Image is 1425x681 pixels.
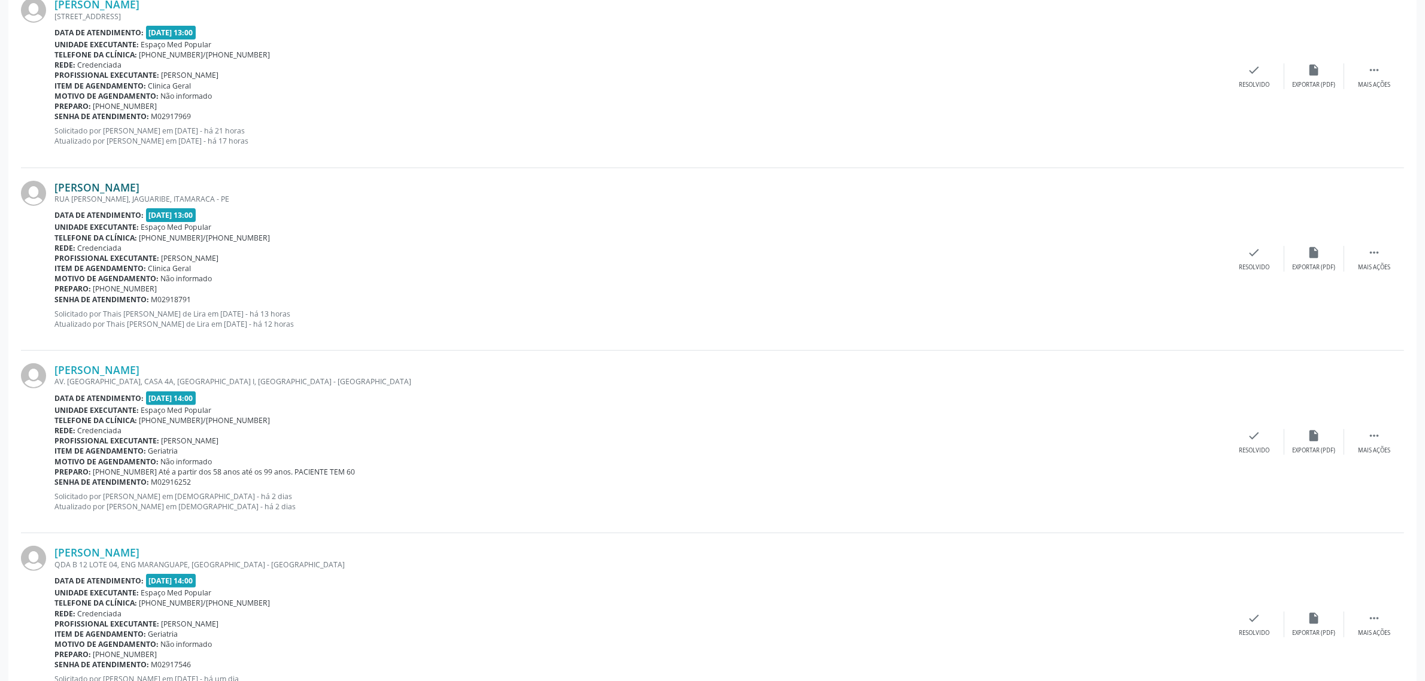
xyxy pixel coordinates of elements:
[148,446,178,456] span: Geriatria
[161,457,212,467] span: Não informado
[54,101,91,111] b: Preparo:
[148,263,192,273] span: Clinica Geral
[161,273,212,284] span: Não informado
[1293,81,1336,89] div: Exportar (PDF)
[1248,63,1261,77] i: check
[1293,629,1336,637] div: Exportar (PDF)
[1368,246,1381,259] i: 
[151,659,192,670] span: M02917546
[93,101,157,111] span: [PHONE_NUMBER]
[78,243,122,253] span: Credenciada
[162,436,219,446] span: [PERSON_NAME]
[1308,429,1321,442] i: insert_drive_file
[139,415,271,425] span: [PHONE_NUMBER]/[PHONE_NUMBER]
[54,609,75,619] b: Rede:
[54,491,1225,512] p: Solicitado por [PERSON_NAME] em [DEMOGRAPHIC_DATA] - há 2 dias Atualizado por [PERSON_NAME] em [D...
[54,425,75,436] b: Rede:
[54,376,1225,387] div: AV. [GEOGRAPHIC_DATA], CASA 4A, [GEOGRAPHIC_DATA] I, [GEOGRAPHIC_DATA] - [GEOGRAPHIC_DATA]
[54,588,139,598] b: Unidade executante:
[78,425,122,436] span: Credenciada
[1368,429,1381,442] i: 
[54,363,139,376] a: [PERSON_NAME]
[1248,246,1261,259] i: check
[54,477,149,487] b: Senha de atendimento:
[54,253,159,263] b: Profissional executante:
[162,70,219,80] span: [PERSON_NAME]
[148,629,178,639] span: Geriatria
[161,639,212,649] span: Não informado
[54,619,159,629] b: Profissional executante:
[1239,263,1269,272] div: Resolvido
[54,273,159,284] b: Motivo de agendamento:
[151,294,192,305] span: M02918791
[151,477,192,487] span: M02916252
[21,181,46,206] img: img
[146,26,196,39] span: [DATE] 13:00
[93,649,157,659] span: [PHONE_NUMBER]
[54,233,137,243] b: Telefone da clínica:
[93,467,356,477] span: [PHONE_NUMBER] Até a partir dos 58 anos até os 99 anos. PACIENTE TEM 60
[1308,246,1321,259] i: insert_drive_file
[54,405,139,415] b: Unidade executante:
[54,467,91,477] b: Preparo:
[146,208,196,222] span: [DATE] 13:00
[1308,63,1321,77] i: insert_drive_file
[93,284,157,294] span: [PHONE_NUMBER]
[1308,612,1321,625] i: insert_drive_file
[1293,446,1336,455] div: Exportar (PDF)
[1248,612,1261,625] i: check
[1239,446,1269,455] div: Resolvido
[54,309,1225,329] p: Solicitado por Thais [PERSON_NAME] de Lira em [DATE] - há 13 horas Atualizado por Thais [PERSON_N...
[54,111,149,121] b: Senha de atendimento:
[21,363,46,388] img: img
[54,436,159,446] b: Profissional executante:
[1293,263,1336,272] div: Exportar (PDF)
[54,415,137,425] b: Telefone da clínica:
[54,393,144,403] b: Data de atendimento:
[54,649,91,659] b: Preparo:
[54,263,146,273] b: Item de agendamento:
[54,659,149,670] b: Senha de atendimento:
[54,446,146,456] b: Item de agendamento:
[1368,63,1381,77] i: 
[21,546,46,571] img: img
[146,574,196,588] span: [DATE] 14:00
[54,60,75,70] b: Rede:
[54,639,159,649] b: Motivo de agendamento:
[54,181,139,194] a: [PERSON_NAME]
[1239,81,1269,89] div: Resolvido
[139,233,271,243] span: [PHONE_NUMBER]/[PHONE_NUMBER]
[54,70,159,80] b: Profissional executante:
[162,253,219,263] span: [PERSON_NAME]
[1358,629,1390,637] div: Mais ações
[162,619,219,629] span: [PERSON_NAME]
[54,194,1225,204] div: RUA [PERSON_NAME], JAGUARIBE, ITAMARACA - PE
[54,81,146,91] b: Item de agendamento:
[161,91,212,101] span: Não informado
[54,629,146,639] b: Item de agendamento:
[54,294,149,305] b: Senha de atendimento:
[1358,263,1390,272] div: Mais ações
[54,560,1225,570] div: QDA B 12 LOTE 04, ENG MARANGUAPE, [GEOGRAPHIC_DATA] - [GEOGRAPHIC_DATA]
[1239,629,1269,637] div: Resolvido
[151,111,192,121] span: M02917969
[139,50,271,60] span: [PHONE_NUMBER]/[PHONE_NUMBER]
[54,222,139,232] b: Unidade executante:
[54,598,137,608] b: Telefone da clínica:
[54,11,1225,22] div: [STREET_ADDRESS]
[54,576,144,586] b: Data de atendimento:
[54,284,91,294] b: Preparo:
[54,243,75,253] b: Rede:
[54,457,159,467] b: Motivo de agendamento:
[54,91,159,101] b: Motivo de agendamento:
[141,588,212,598] span: Espaço Med Popular
[54,546,139,559] a: [PERSON_NAME]
[1368,612,1381,625] i: 
[141,222,212,232] span: Espaço Med Popular
[139,598,271,608] span: [PHONE_NUMBER]/[PHONE_NUMBER]
[78,60,122,70] span: Credenciada
[141,39,212,50] span: Espaço Med Popular
[54,126,1225,146] p: Solicitado por [PERSON_NAME] em [DATE] - há 21 horas Atualizado por [PERSON_NAME] em [DATE] - há ...
[148,81,192,91] span: Clinica Geral
[1358,446,1390,455] div: Mais ações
